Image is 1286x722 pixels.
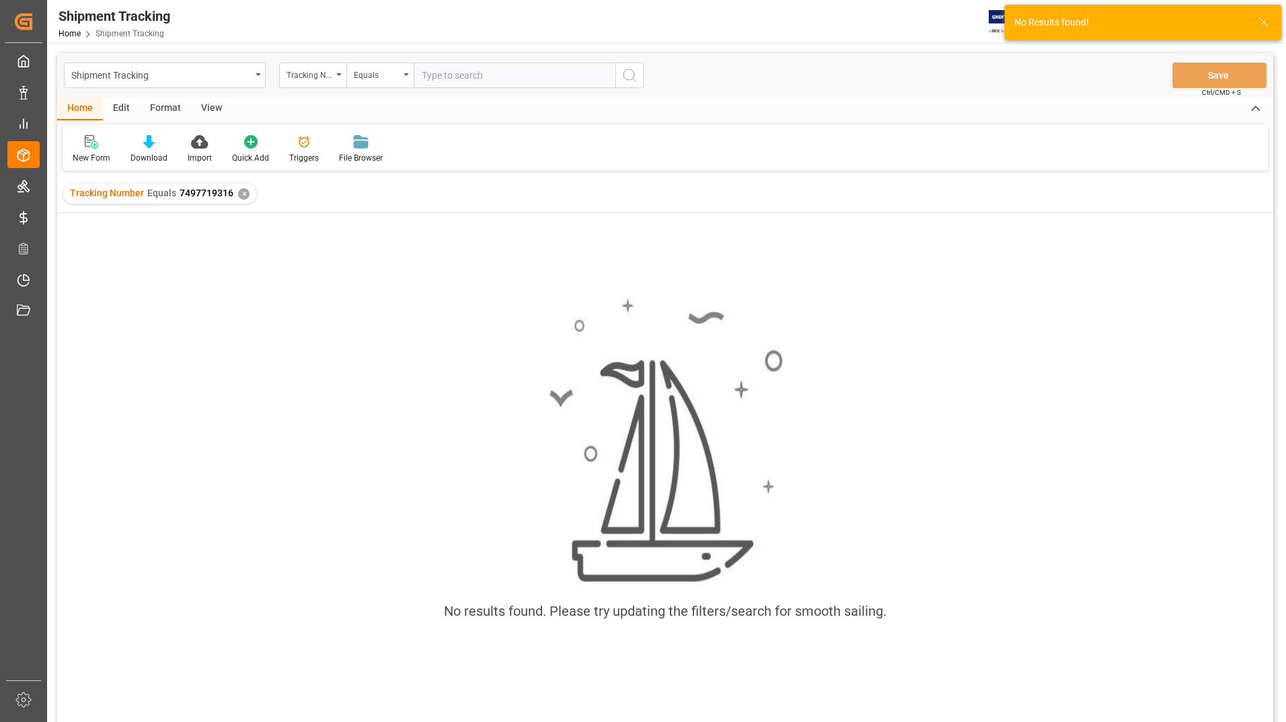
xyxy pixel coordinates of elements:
[279,63,346,88] button: open menu
[188,152,212,164] div: Import
[989,10,1035,34] img: Exertis%20JAM%20-%20Email%20Logo.jpg_1722504956.jpg
[57,97,103,120] div: Home
[444,601,886,621] div: No results found. Please try updating the filters/search for smooth sailing.
[71,66,251,83] div: Shipment Tracking
[140,97,191,120] div: Format
[1172,63,1266,88] button: Save
[1014,15,1246,30] div: No Results found!
[64,63,266,88] button: open menu
[103,97,140,120] div: Edit
[354,66,400,81] div: Equals
[59,29,81,38] a: Home
[615,63,644,88] button: search button
[130,152,167,164] div: Download
[547,296,783,586] img: smooth_sailing.jpeg
[346,63,414,88] button: open menu
[238,188,250,200] div: ✕
[289,152,319,164] div: Triggers
[180,188,233,198] span: 7497719316
[232,152,269,164] div: Quick Add
[70,188,144,198] span: Tracking Number
[1202,87,1241,97] span: Ctrl/CMD + S
[59,6,170,26] div: Shipment Tracking
[147,188,176,198] span: Equals
[191,97,232,120] div: View
[339,152,383,164] div: File Browser
[414,63,615,88] input: Type to search
[73,152,110,164] div: New Form
[287,66,332,81] div: Tracking Number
